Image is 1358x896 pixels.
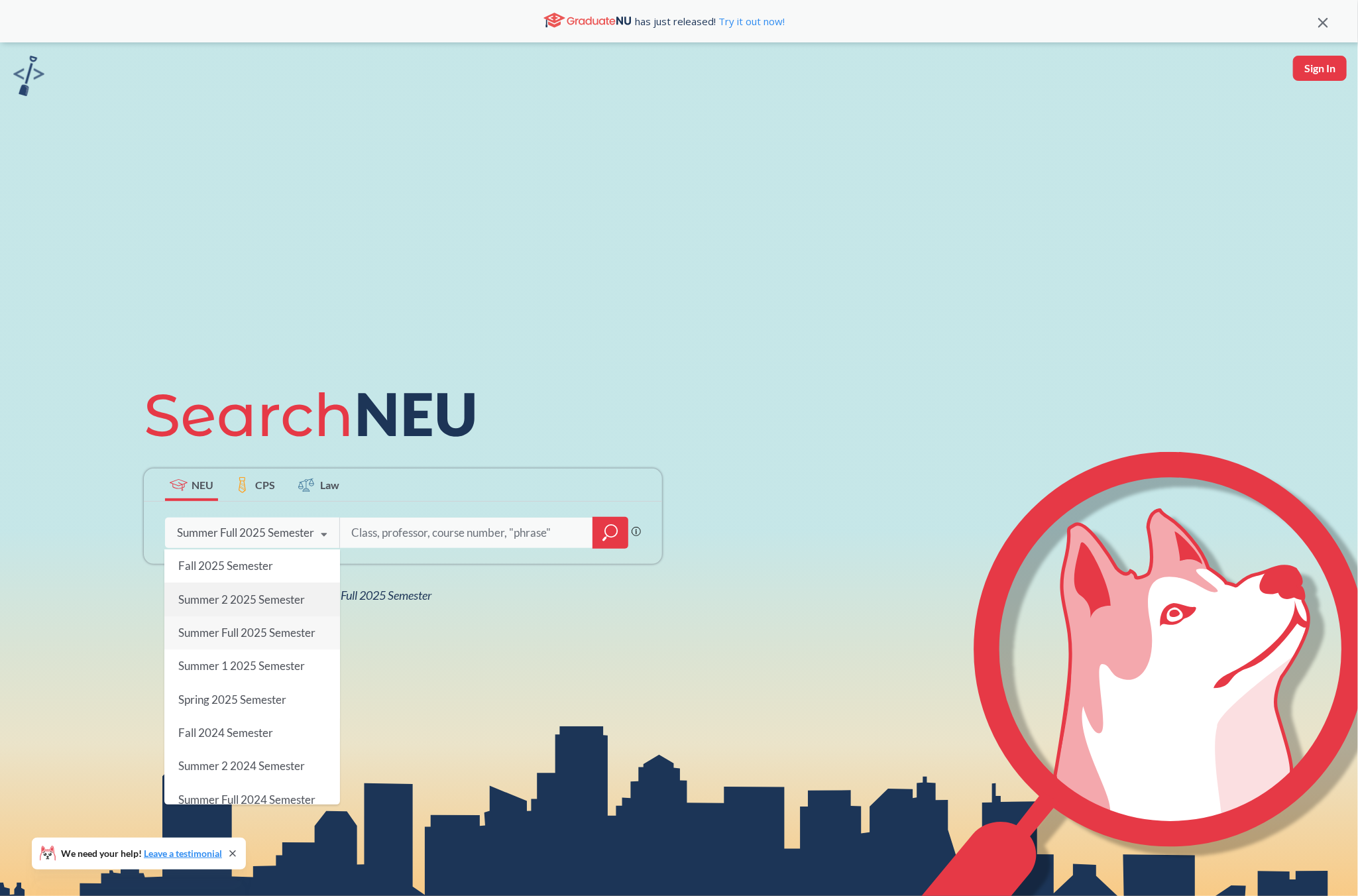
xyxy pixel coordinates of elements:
[177,588,431,602] span: View all classes for
[602,524,618,542] svg: magnifying glass
[593,517,628,549] div: magnifying glass
[320,477,339,492] span: Law
[178,559,272,573] span: Fall 2025 Semester
[178,626,315,640] span: Summer Full 2025 Semester
[13,56,44,96] img: sandbox logo
[178,659,304,673] span: Summer 1 2025 Semester
[178,592,304,606] span: Summer 2 2025 Semester
[716,15,785,28] a: Try it out now!
[255,477,275,492] span: CPS
[144,848,222,859] a: Leave a testimonial
[178,759,304,773] span: Summer 2 2024 Semester
[178,726,272,740] span: Fall 2024 Semester
[1293,56,1347,81] button: Sign In
[274,588,431,602] span: NEU Summer Full 2025 Semester
[13,56,44,100] a: sandbox logo
[178,693,286,706] span: Spring 2025 Semester
[178,793,315,807] span: Summer Full 2024 Semester
[350,519,583,547] input: Class, professor, course number, "phrase"
[61,849,222,858] span: We need your help!
[635,14,785,28] span: has just released!
[177,526,314,540] div: Summer Full 2025 Semester
[192,477,213,492] span: NEU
